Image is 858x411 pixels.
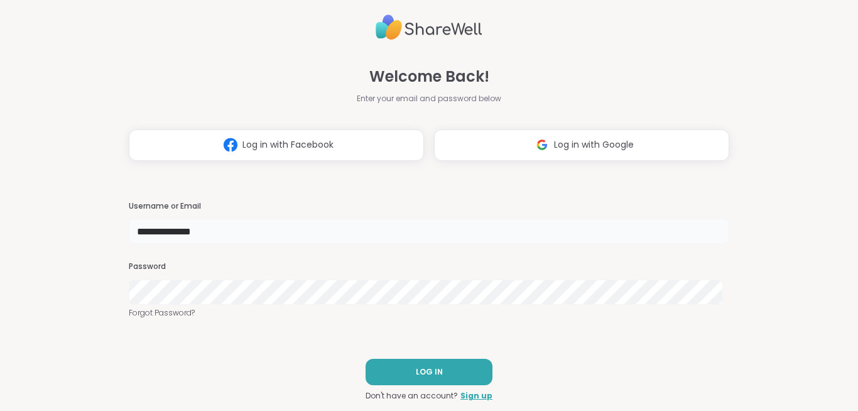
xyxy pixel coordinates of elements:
span: Enter your email and password below [357,93,501,104]
span: Log in with Google [554,138,634,151]
span: LOG IN [416,366,443,378]
h3: Password [129,261,729,272]
img: ShareWell Logomark [530,133,554,156]
span: Welcome Back! [369,65,489,88]
span: Log in with Facebook [242,138,334,151]
button: LOG IN [366,359,492,385]
span: Don't have an account? [366,390,458,402]
img: ShareWell Logo [376,9,482,45]
button: Log in with Facebook [129,129,424,161]
h3: Username or Email [129,201,729,212]
button: Log in with Google [434,129,729,161]
a: Forgot Password? [129,307,729,319]
a: Sign up [460,390,492,402]
img: ShareWell Logomark [219,133,242,156]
